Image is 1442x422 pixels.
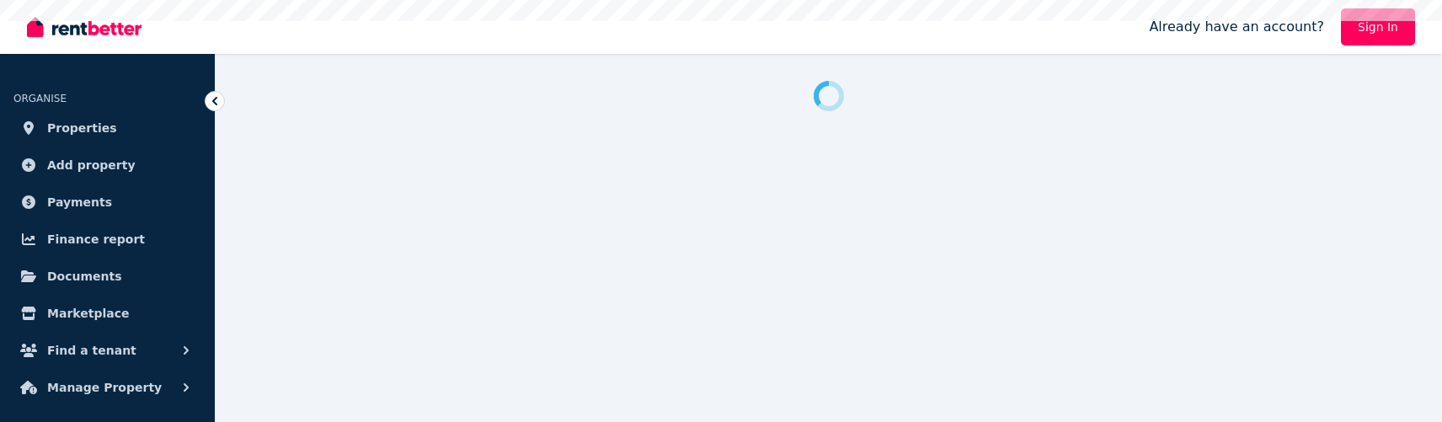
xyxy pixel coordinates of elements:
span: Already have an account? [1149,17,1324,37]
span: Documents [47,266,122,286]
span: Finance report [47,229,145,249]
a: Properties [13,111,201,145]
span: ORGANISE [13,93,67,104]
span: Marketplace [47,303,129,323]
a: Payments [13,185,201,219]
span: Manage Property [47,377,162,398]
span: Find a tenant [47,340,136,361]
span: Add property [47,155,136,175]
span: Payments [47,192,112,212]
button: Manage Property [13,371,201,404]
a: Documents [13,259,201,293]
button: Find a tenant [13,334,201,367]
a: Marketplace [13,296,201,330]
span: Properties [47,118,117,138]
a: Finance report [13,222,201,256]
a: Add property [13,148,201,182]
img: RentBetter [27,14,142,40]
a: Sign In [1341,8,1415,45]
